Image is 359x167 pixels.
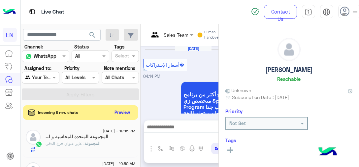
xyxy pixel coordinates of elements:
[166,143,177,154] button: Trigger scenario
[225,108,243,114] h6: Priority
[251,8,259,16] img: spinner
[265,66,313,74] h5: [PERSON_NAME]
[84,141,100,146] span: المجموعة
[46,141,84,146] span: عايز عنوان فرع الدقي
[28,8,36,16] img: tab
[278,38,300,61] img: defaultAdmin.png
[26,130,41,145] img: defaultAdmin.png
[302,5,315,19] a: tab
[143,74,160,79] span: 04:14 PM
[158,146,163,151] img: select flow
[180,146,185,151] img: create order
[225,137,352,143] h6: Tags
[316,141,339,164] img: hulul-logo.png
[188,145,196,153] img: send voice note
[22,88,139,100] button: Apply Filters
[204,30,228,40] small: Human Handover
[175,46,212,51] h6: [DATE]
[102,161,135,167] span: [DATE] - 10:50 AM
[155,143,166,154] button: select flow
[147,145,155,153] img: send attachment
[114,52,129,61] div: Select
[198,146,204,151] img: make a call
[41,8,64,17] p: Live Chat
[103,128,135,134] span: [DATE] - 12:15 PM
[323,8,330,16] img: tab
[146,62,184,68] span: أسعار الإشتراكات�
[277,76,301,82] h6: Reachable
[232,94,289,101] span: Subscription Date : [DATE]
[24,65,51,72] label: Assigned to:
[225,87,251,94] span: Unknown
[84,29,101,43] button: search
[36,141,42,148] img: WhatsApp
[64,65,80,72] label: Priority
[38,110,78,116] span: Incoming 8 new chats
[305,8,312,16] img: tab
[3,5,16,19] img: Logo
[169,146,174,151] img: Trigger scenario
[211,143,227,154] button: Drop
[114,43,124,50] label: Tags
[88,31,96,39] span: search
[264,5,297,19] a: Contact Us
[74,43,89,50] label: Status
[24,43,43,50] label: Channel:
[177,143,188,154] button: create order
[104,65,135,72] label: Note mentions
[112,108,133,117] button: Preview
[46,134,109,140] h5: المجموعة المتحدة للمحاسبة و الضرائب
[3,28,17,42] div: EN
